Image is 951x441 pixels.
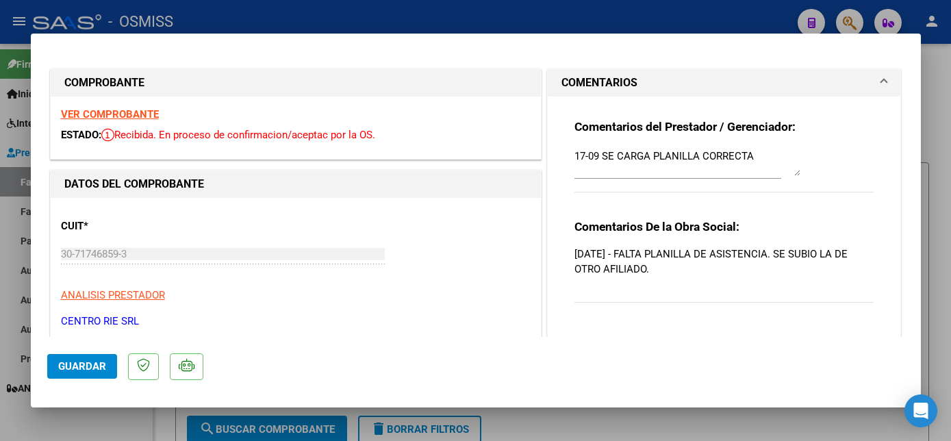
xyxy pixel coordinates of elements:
[47,354,117,379] button: Guardar
[574,220,739,234] strong: Comentarios De la Obra Social:
[574,247,874,277] p: [DATE] - FALTA PLANILLA DE ASISTENCIA. SE SUBIO LA DE OTRO AFILIADO.
[904,394,937,427] div: Open Intercom Messenger
[548,69,901,97] mat-expansion-panel-header: COMENTARIOS
[561,75,637,91] h1: COMENTARIOS
[548,97,901,339] div: COMENTARIOS
[61,314,531,329] p: CENTRO RIE SRL
[101,129,375,141] span: Recibida. En proceso de confirmacion/aceptac por la OS.
[64,177,204,190] strong: DATOS DEL COMPROBANTE
[58,360,106,373] span: Guardar
[61,108,159,121] a: VER COMPROBANTE
[61,289,165,301] span: ANALISIS PRESTADOR
[64,76,144,89] strong: COMPROBANTE
[574,120,796,134] strong: Comentarios del Prestador / Gerenciador:
[61,218,202,234] p: CUIT
[61,129,101,141] span: ESTADO:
